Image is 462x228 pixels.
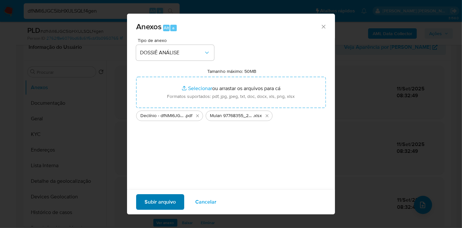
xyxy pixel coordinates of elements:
[136,21,161,32] span: Anexos
[140,49,204,56] span: DOSSIÊ ANÁLISE
[138,38,216,43] span: Tipo de anexo
[208,68,257,74] label: Tamanho máximo: 50MB
[195,195,216,209] span: Cancelar
[210,113,253,119] span: Mulan 97768355_2025_09_11_07_45_25
[136,108,326,121] ul: Arquivos selecionados
[187,194,225,210] button: Cancelar
[136,45,214,60] button: DOSSIÊ ANÁLISE
[253,113,262,119] span: .xlsx
[320,23,326,29] button: Fechar
[185,113,192,119] span: .pdf
[145,195,176,209] span: Subir arquivo
[136,194,184,210] button: Subir arquivo
[164,25,169,31] span: Alt
[140,113,185,119] span: Declínio - dfNMl6JGC5ibHXULSQLf4gen - CPF 44387652268 - ADAILDO [PERSON_NAME] [PERSON_NAME]
[194,112,201,120] button: Excluir Declínio - dfNMl6JGC5ibHXULSQLf4gen - CPF 44387652268 - ADAILDO QUEIROZ DIAS JUNIOR.pdf
[172,25,174,31] span: a
[263,112,271,120] button: Excluir Mulan 97768355_2025_09_11_07_45_25.xlsx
